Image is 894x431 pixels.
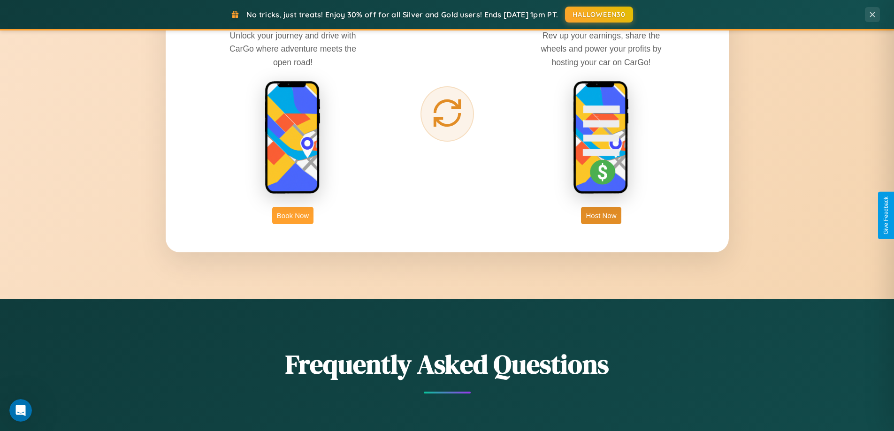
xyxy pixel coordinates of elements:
button: HALLOWEEN30 [565,7,633,23]
h2: Frequently Asked Questions [166,346,729,382]
iframe: Intercom live chat [9,399,32,422]
img: rent phone [265,81,321,195]
p: Rev up your earnings, share the wheels and power your profits by hosting your car on CarGo! [531,29,672,68]
span: No tricks, just treats! Enjoy 30% off for all Silver and Gold users! Ends [DATE] 1pm PT. [246,10,558,19]
div: Give Feedback [883,197,889,234]
button: Book Now [272,207,313,224]
img: host phone [573,81,629,195]
p: Unlock your journey and drive with CarGo where adventure meets the open road! [222,29,363,68]
button: Host Now [581,207,621,224]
